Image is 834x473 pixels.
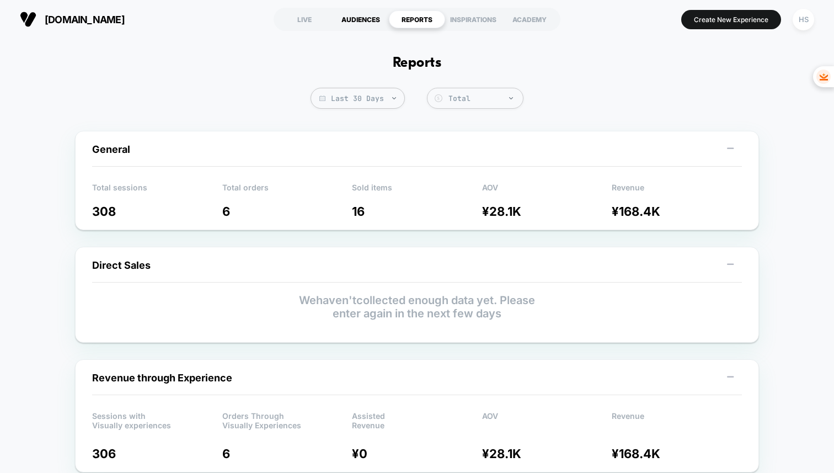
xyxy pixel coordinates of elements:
span: Revenue through Experience [92,372,232,384]
p: ¥ 0 [352,447,482,461]
div: ACADEMY [501,10,558,28]
p: ¥ 28.1K [482,204,612,219]
p: Total orders [222,183,352,199]
p: AOV [482,411,612,428]
div: HS [793,9,814,30]
p: AOV [482,183,612,199]
p: 16 [352,204,482,219]
p: 6 [222,204,352,219]
p: Total sessions [92,183,222,199]
p: 6 [222,447,352,461]
p: ¥ 168.4K [612,447,742,461]
p: ¥ 168.4K [612,204,742,219]
p: We haven't collected enough data yet. Please enter again in the next few days [92,294,742,320]
p: 308 [92,204,222,219]
p: Revenue [612,411,742,428]
img: end [392,97,396,99]
button: HS [789,8,817,31]
p: Sessions with Visually experiences [92,411,222,428]
span: Last 30 Days [311,88,405,109]
p: Assisted Revenue [352,411,482,428]
div: REPORTS [389,10,445,28]
button: Create New Experience [681,10,781,29]
div: AUDIENCES [333,10,389,28]
div: Total [448,94,517,103]
div: LIVE [276,10,333,28]
p: ¥ 28.1K [482,447,612,461]
tspan: $ [437,95,440,101]
div: INSPIRATIONS [445,10,501,28]
p: Sold items [352,183,482,199]
span: [DOMAIN_NAME] [45,14,125,25]
img: Visually logo [20,11,36,28]
button: [DOMAIN_NAME] [17,10,128,28]
p: 306 [92,447,222,461]
img: calendar [319,95,325,101]
p: Revenue [612,183,742,199]
h1: Reports [393,55,441,71]
span: General [92,144,130,155]
img: end [509,97,513,99]
span: Direct Sales [92,259,151,271]
p: Orders Through Visually Experiences [222,411,352,428]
